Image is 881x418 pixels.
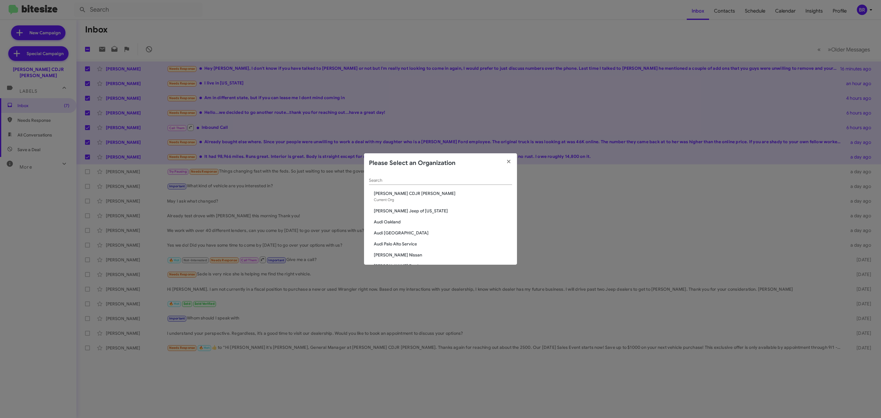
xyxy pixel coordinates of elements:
[374,241,512,247] span: Audi Palo Alto Service
[374,252,512,258] span: [PERSON_NAME] Nissan
[369,158,455,168] h2: Please Select an Organization
[374,197,394,202] span: Current Org
[374,219,512,225] span: Audi Oakland
[374,208,512,214] span: [PERSON_NAME] Jeep of [US_STATE]
[374,263,512,269] span: [PERSON_NAME] Ford
[374,230,512,236] span: Audi [GEOGRAPHIC_DATA]
[374,190,512,196] span: [PERSON_NAME] CDJR [PERSON_NAME]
